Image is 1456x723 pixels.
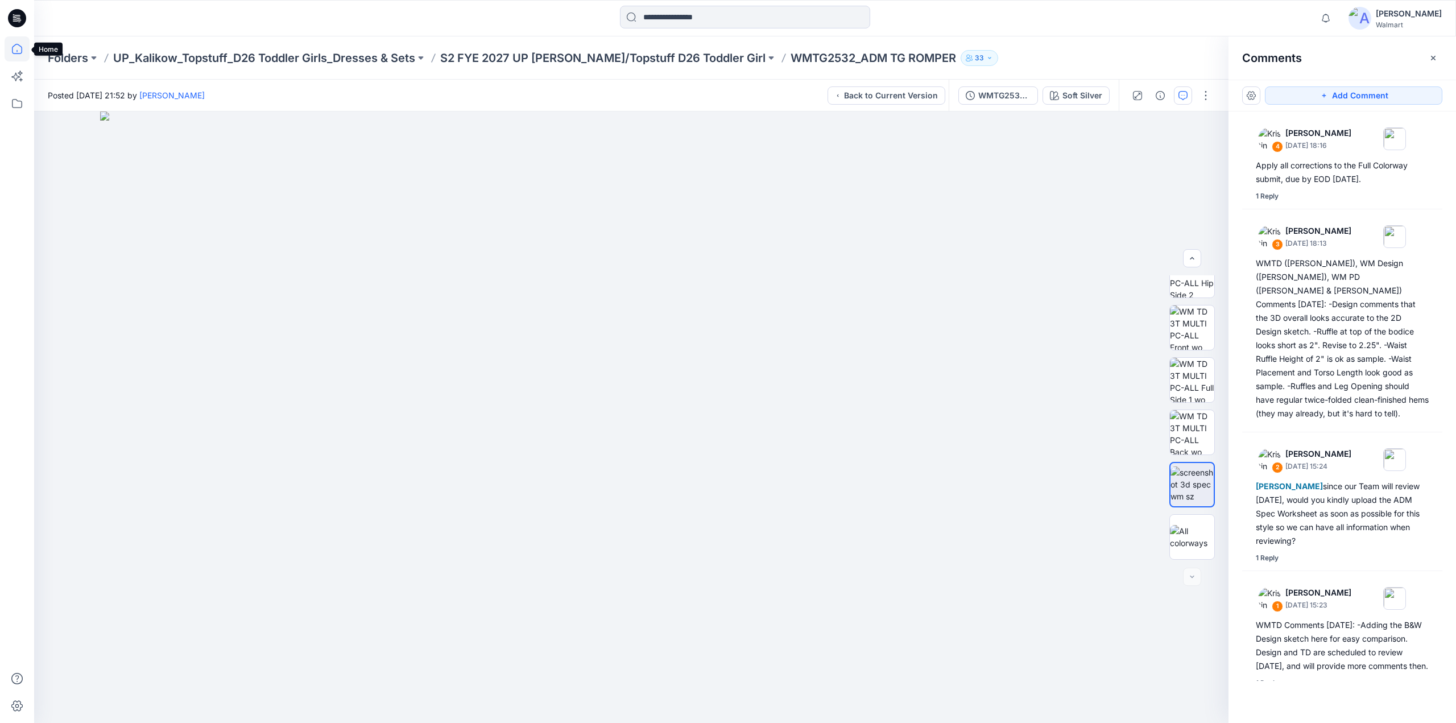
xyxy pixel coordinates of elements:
[1256,159,1429,186] div: Apply all corrections to the Full Colorway submit, due by EOD [DATE].
[1256,191,1279,202] div: 1 Reply
[1062,89,1102,102] div: Soft Silver
[1376,20,1442,29] div: Walmart
[1285,447,1351,461] p: [PERSON_NAME]
[975,52,984,64] p: 33
[139,90,205,100] a: [PERSON_NAME]
[1170,466,1214,502] img: screenshot 3d spec wm sz
[1376,7,1442,20] div: [PERSON_NAME]
[1170,305,1214,350] img: WM TD 3T MULTI PC-ALL Front wo Avatar
[1272,141,1283,152] div: 4
[1265,86,1442,105] button: Add Comment
[48,50,88,66] a: Folders
[1258,587,1281,610] img: Kristin Veit
[1170,410,1214,455] img: WM TD 3T MULTI PC-ALL Back wo Avatar
[1256,257,1429,420] div: WMTD ([PERSON_NAME]), WM Design ([PERSON_NAME]), WM PD ([PERSON_NAME] & [PERSON_NAME]) Comments [...
[828,86,945,105] button: Back to Current Version
[791,50,956,66] p: WMTG2532_ADM TG ROMPER
[1349,7,1371,30] img: avatar
[1256,552,1279,564] div: 1 Reply
[1170,525,1214,549] img: All colorways
[440,50,766,66] a: S2 FYE 2027 UP [PERSON_NAME]/Topstuff D26 Toddler Girl
[100,111,1163,723] img: eyJhbGciOiJIUzI1NiIsImtpZCI6IjAiLCJzbHQiOiJzZXMiLCJ0eXAiOiJKV1QifQ.eyJkYXRhIjp7InR5cGUiOiJzdG9yYW...
[1256,677,1279,689] div: 1 Reply
[1258,448,1281,471] img: Kristin Veit
[1272,239,1283,250] div: 3
[113,50,415,66] a: UP_Kalikow_Topstuff_D26 Toddler Girls_Dresses & Sets
[1285,238,1351,249] p: [DATE] 18:13
[1256,480,1429,548] div: since our Team will review [DATE], would you kindly upload the ADM Spec Worksheet as soon as poss...
[958,86,1038,105] button: WMTG2532_ADM ROMPER update 7.8
[1285,600,1351,611] p: [DATE] 15:23
[1285,140,1351,151] p: [DATE] 18:16
[1285,461,1351,472] p: [DATE] 15:24
[1258,225,1281,248] img: Kristin Veit
[961,50,998,66] button: 33
[1285,126,1351,140] p: [PERSON_NAME]
[1151,86,1169,105] button: Details
[1272,462,1283,473] div: 2
[1285,586,1351,600] p: [PERSON_NAME]
[1256,618,1429,673] div: WMTD Comments [DATE]: -Adding the B&W Design sketch here for easy comparison. Design and TD are s...
[1043,86,1110,105] button: Soft Silver
[1170,253,1214,298] img: WM TD 3T MULTI PC-ALL Hip Side 2
[1285,224,1351,238] p: [PERSON_NAME]
[1242,51,1302,65] h2: Comments
[1258,127,1281,150] img: Kristin Veit
[1256,481,1323,491] span: [PERSON_NAME]
[48,89,205,101] span: Posted [DATE] 21:52 by
[1170,358,1214,402] img: WM TD 3T MULTI PC-ALL Full Side 1 wo Avatar
[978,89,1031,102] div: WMTG2532_ADM ROMPER update 7.8
[1272,601,1283,612] div: 1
